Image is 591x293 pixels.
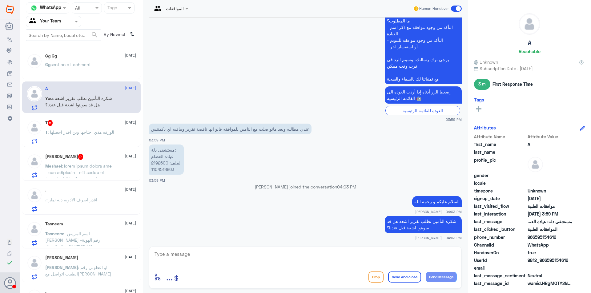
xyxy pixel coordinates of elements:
[474,133,526,140] span: Attribute Name
[528,272,572,279] span: 0
[27,255,42,271] img: defaultAdmin.png
[528,195,572,202] span: 2025-08-28T12:58:20.234Z
[415,209,462,214] span: [PERSON_NAME] - 04:03 PM
[446,117,462,122] span: 03:59 PM
[528,280,572,287] span: wamid.HBgMOTY2NTk1MTU0NjE2FQIAEhgUM0FDMTIzMkQwOTcwRUU2OUJFRDcA
[45,231,63,236] span: Tasneem
[125,53,136,58] span: [DATE]
[27,53,42,69] img: defaultAdmin.png
[474,234,526,240] span: phone_number
[166,270,173,284] button: ...
[45,86,48,91] h5: A
[368,271,384,283] button: Drop
[45,265,78,270] span: [PERSON_NAME]
[385,106,460,115] div: العودة للقائمة الرئيسية
[45,231,113,288] span: : -اسم المريض [PERSON_NAME] -رقم الهوية 1078946371 -رقم الجوال 0550156444 ما المطلوب؟ كان عندي مو...
[474,125,496,130] h6: Attributes
[125,153,136,159] span: [DATE]
[107,4,117,12] div: Tags
[474,79,490,90] span: 3 m
[149,178,165,182] span: 03:59 PM
[528,211,572,217] span: 2025-08-28T12:59:44.741Z
[474,226,526,232] span: last_clicked_button
[78,154,83,160] span: 2
[6,259,14,266] i: check
[45,96,112,107] span: : شكرة التأمين تطلب تقرير اشعة هل قد سويتوا اشعة قبل عندنا؟
[26,30,101,41] input: Search by Name, Local etc…
[29,17,38,26] img: yourTeam.svg
[29,3,38,13] img: whatsapp.png
[528,226,572,232] span: الموافقات الطبية
[419,6,449,11] span: Human Handover
[474,218,526,225] span: last_message
[45,163,62,168] span: Meshael
[125,85,136,91] span: [DATE]
[45,53,57,59] h5: Gg Gg
[474,249,526,256] span: HandoverOn
[519,14,540,34] img: defaultAdmin.png
[45,129,48,135] span: T
[46,197,97,202] span: : اقدر اصرف الادويه دله نمار
[492,81,533,87] span: First Response Time
[45,255,78,260] h5: Abdullah
[125,187,136,192] span: [DATE]
[4,277,16,289] button: Avatar
[528,39,531,46] h5: A
[474,180,526,186] span: locale
[149,184,462,190] p: [PERSON_NAME] joined the conversation
[388,271,421,283] button: Send and close
[474,211,526,217] span: last_interaction
[528,188,572,194] span: Unknown
[27,188,42,203] img: defaultAdmin.png
[412,196,462,207] p: 28/8/2025, 4:03 PM
[337,184,356,189] span: 04:03 PM
[50,62,91,67] span: sent an attachment
[27,221,42,237] img: defaultAdmin.png
[385,216,462,233] p: 28/8/2025, 4:03 PM
[528,218,572,225] span: مستشفى دلة: عيادة العضام الملف: 2192600 1104518863
[528,157,543,172] img: defaultAdmin.png
[27,86,42,101] img: defaultAdmin.png
[474,257,526,263] span: UserId
[385,86,462,104] p: 28/8/2025, 3:59 PM
[91,30,98,40] button: search
[528,249,572,256] span: true
[101,29,127,42] span: By Newest
[125,220,136,226] span: [DATE]
[528,172,572,179] span: null
[474,272,526,279] span: last_message_sentiment
[519,49,541,54] h6: Reachable
[27,154,42,169] img: defaultAdmin.png
[45,221,63,227] h5: Tasneem
[27,120,42,135] img: defaultAdmin.png
[474,195,526,202] span: signup_date
[528,257,572,263] span: 9812_966595154616
[528,180,572,186] span: null
[91,31,98,38] span: search
[474,188,526,194] span: timezone
[474,65,585,72] span: Subscription Date : [DATE]
[6,5,14,14] img: Widebot Logo
[474,242,526,248] span: ChannelId
[166,271,173,282] span: ...
[528,234,572,240] span: 966595154616
[474,203,526,209] span: last_visited_flow
[45,188,46,193] h5: .
[528,133,572,140] span: Attribute Value
[45,62,50,67] span: Gg
[45,120,53,126] h5: T
[149,124,312,134] p: 28/8/2025, 3:59 PM
[45,154,83,160] h5: Meshael Aljebali
[474,172,526,179] span: gender
[426,272,457,282] button: Send Message
[45,197,46,202] span: .
[528,203,572,209] span: موافقات الطبية
[415,235,462,240] span: [PERSON_NAME] - 04:03 PM
[474,157,526,171] span: profile_pic
[45,265,111,276] span: : او اعطوني رقم الطبيب اتواصل مع[PERSON_NAME]
[45,96,53,101] span: You
[474,265,526,271] span: email
[474,280,526,287] span: last_message_id
[528,265,572,271] span: null
[130,29,135,39] i: ⇅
